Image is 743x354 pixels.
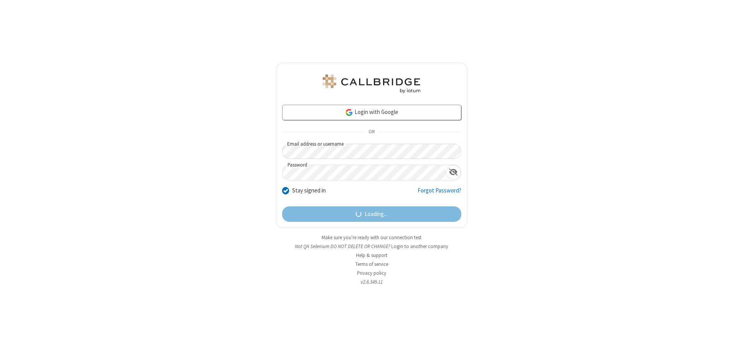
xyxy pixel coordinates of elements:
label: Stay signed in [292,186,326,195]
button: Loading... [282,206,461,222]
a: Login with Google [282,105,461,120]
input: Email address or username [282,144,461,159]
li: v2.6.349.11 [276,278,467,286]
input: Password [282,165,446,180]
a: Privacy policy [357,270,386,276]
button: Login to another company [391,243,448,250]
a: Make sure you're ready with our connection test [322,234,421,241]
div: Show password [446,165,461,179]
img: QA Selenium DO NOT DELETE OR CHANGE [321,75,422,93]
a: Help & support [356,252,387,259]
span: OR [365,127,378,138]
a: Forgot Password? [418,186,461,201]
span: Loading... [365,210,387,219]
a: Terms of service [355,261,388,267]
li: Not QA Selenium DO NOT DELETE OR CHANGE? [276,243,467,250]
iframe: Chat [724,334,737,349]
img: google-icon.png [345,108,353,117]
